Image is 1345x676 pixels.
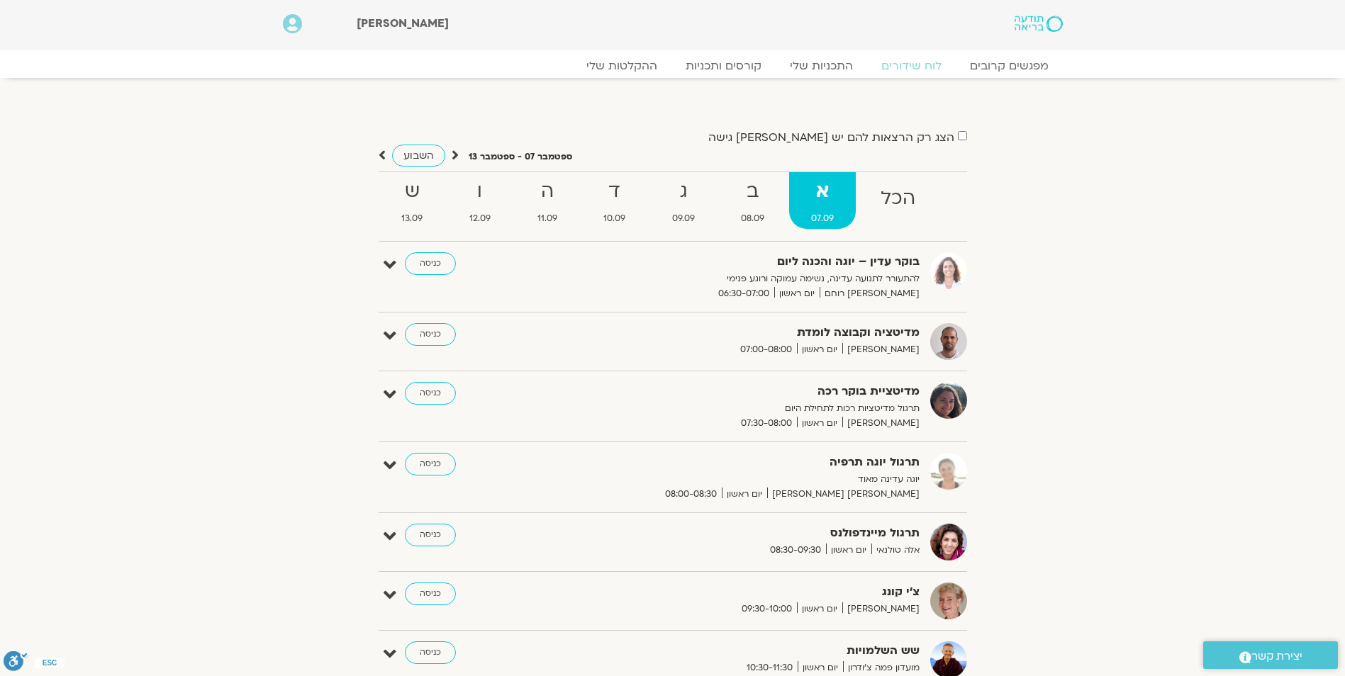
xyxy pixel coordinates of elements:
span: יום ראשון [774,286,820,301]
a: כניסה [405,582,456,605]
a: ג09.09 [650,172,717,229]
nav: Menu [283,59,1063,73]
span: 09:30-10:00 [737,602,797,616]
p: להתעורר לתנועה עדינה, נשימה עמוקה ורוגע פנימי [572,271,920,286]
a: ד10.09 [581,172,647,229]
a: השבוע [392,145,445,167]
span: 12.09 [447,211,513,226]
strong: ד [581,176,647,208]
strong: צ'י קונג [572,582,920,602]
a: ו12.09 [447,172,513,229]
strong: ג [650,176,717,208]
span: 09.09 [650,211,717,226]
span: 07:30-08:00 [736,416,797,431]
strong: מדיטציית בוקר רכה [572,382,920,401]
span: [PERSON_NAME] [842,342,920,357]
span: השבוע [403,149,434,162]
span: אלה טולנאי [871,543,920,558]
a: כניסה [405,524,456,546]
strong: מדיטציה וקבוצה לומדת [572,323,920,342]
span: יום ראשון [797,416,842,431]
a: א07.09 [789,172,856,229]
span: יום ראשון [798,660,843,675]
span: 08.09 [720,211,787,226]
span: 07.09 [789,211,856,226]
a: ש13.09 [380,172,445,229]
strong: שש השלמויות [572,641,920,660]
strong: בוקר עדין – יוגה והכנה ליום [572,252,920,271]
a: כניסה [405,252,456,275]
span: 11.09 [515,211,579,226]
span: 13.09 [380,211,445,226]
a: הכל [859,172,937,229]
p: תרגול מדיטציות רכות לתחילת היום [572,401,920,416]
p: יוגה עדינה מאוד [572,472,920,487]
a: מפגשים קרובים [956,59,1063,73]
span: 10.09 [581,211,647,226]
span: 08:00-08:30 [660,487,722,502]
span: 06:30-07:00 [713,286,774,301]
span: [PERSON_NAME] [357,16,449,31]
span: יצירת קשר [1251,647,1302,666]
span: יום ראשון [797,342,842,357]
a: כניסה [405,382,456,405]
a: התכניות שלי [776,59,867,73]
a: כניסה [405,641,456,664]
strong: תרגול מיינדפולנס [572,524,920,543]
span: יום ראשון [797,602,842,616]
span: [PERSON_NAME] רוחם [820,286,920,301]
strong: ו [447,176,513,208]
strong: א [789,176,856,208]
a: כניסה [405,453,456,475]
strong: ה [515,176,579,208]
p: ספטמבר 07 - ספטמבר 13 [469,150,572,164]
a: כניסה [405,323,456,346]
span: מועדון פמה צ'ודרון [843,660,920,675]
span: יום ראשון [826,543,871,558]
a: לוח שידורים [867,59,956,73]
span: 10:30-11:30 [742,660,798,675]
span: [PERSON_NAME] [PERSON_NAME] [767,487,920,502]
span: 07:00-08:00 [735,342,797,357]
a: קורסים ותכניות [671,59,776,73]
strong: תרגול יוגה תרפיה [572,453,920,472]
strong: ש [380,176,445,208]
a: ההקלטות שלי [572,59,671,73]
span: יום ראשון [722,487,767,502]
strong: ב [720,176,787,208]
strong: הכל [859,183,937,215]
span: [PERSON_NAME] [842,416,920,431]
label: הצג רק הרצאות להם יש [PERSON_NAME] גישה [708,131,954,144]
a: ב08.09 [720,172,787,229]
span: [PERSON_NAME] [842,602,920,616]
span: 08:30-09:30 [765,543,826,558]
a: יצירת קשר [1203,641,1338,669]
a: ה11.09 [515,172,579,229]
